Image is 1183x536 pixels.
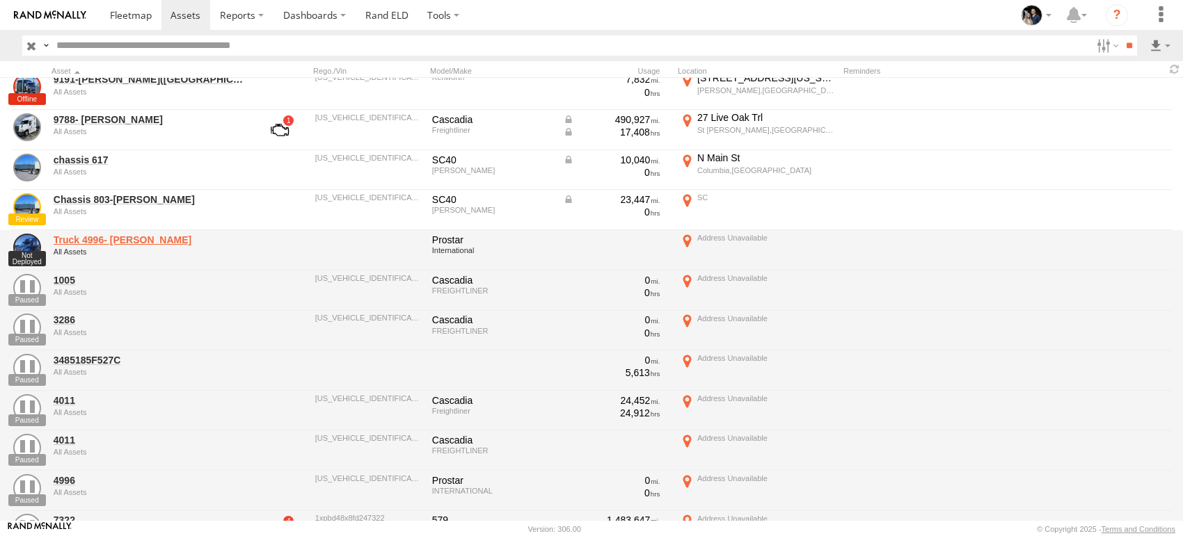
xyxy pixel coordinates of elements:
div: Freightliner [432,407,553,415]
a: 3485185F527C [54,354,244,366]
div: 0 [563,286,660,299]
a: View Asset Details [13,474,41,502]
div: Dorsey [432,166,553,174]
div: Dorsey [432,206,553,214]
a: 9788- [PERSON_NAME] [54,113,244,126]
div: Version: 306.00 [528,525,581,533]
div: 24,452 [563,394,660,407]
div: Data from Vehicle CANbus [563,154,660,166]
label: Click to View Current Location [678,191,838,229]
div: 1FUJGLBG7BSAW3286 [315,314,422,322]
label: Click to View Current Location [678,392,838,430]
a: 9191-[PERSON_NAME]([GEOGRAPHIC_DATA]) [54,73,244,86]
div: 1xpbd48x8fd247322 [315,514,422,522]
a: chassis 617 [54,154,244,166]
a: View Asset Details [13,314,41,341]
a: 4011 [54,434,244,446]
label: Click to View Current Location [678,472,838,510]
div: Cascadia [432,314,553,326]
div: 3AKJGLD58ESFK4011 [315,394,422,403]
div: International [432,246,553,254]
div: 5,613 [563,366,660,379]
div: SC [697,193,836,202]
div: 0 [563,327,660,339]
div: 24,912 [563,407,660,419]
div: FREIGHTLINER [432,446,553,455]
label: Click to View Current Location [678,232,838,269]
div: 1,483,647 [563,514,660,526]
a: Visit our Website [8,522,72,536]
div: 0 [563,86,660,99]
div: Data from Vehicle CANbus [563,113,660,126]
a: 4011 [54,394,244,407]
label: Export results as... [1148,35,1172,56]
div: Usage [561,66,672,76]
div: Kenworth [432,73,553,81]
div: 1FUJHHDRXKLKL9778 [315,113,422,122]
a: View Asset Details [13,154,41,181]
div: undefined [54,328,244,336]
div: 0 [563,166,660,179]
div: Prostar [432,234,553,246]
div: 3AKJGLD58ESFK4011 [315,434,422,442]
div: 579 [432,514,553,526]
label: Search Filter Options [1091,35,1121,56]
div: undefined [54,368,244,376]
a: View Asset Details [13,434,41,462]
div: Cascadia [432,274,553,286]
div: Model/Make [430,66,555,76]
div: St [PERSON_NAME],[GEOGRAPHIC_DATA] [697,125,836,135]
div: FREIGHTLINER [432,327,553,335]
a: 7322 [54,514,244,526]
a: View Asset Details [13,113,41,141]
a: View Asset Details [13,193,41,221]
div: undefined [54,88,244,96]
div: 3HSDJAPR2FN124996 [315,474,422,482]
div: 0 [563,354,660,366]
img: rand-logo.svg [14,10,86,20]
label: Click to View Current Location [678,312,838,350]
a: 1005 [54,274,244,286]
a: Chassis 803-[PERSON_NAME] [54,193,244,206]
div: Columbia,[GEOGRAPHIC_DATA] [697,165,836,175]
a: View Asset Details [13,354,41,382]
label: Search Query [40,35,51,56]
div: undefined [54,448,244,456]
div: INTERNATIONAL [432,487,553,495]
a: 3286 [54,314,244,326]
div: 27 Live Oak Trl [697,111,836,124]
div: 1XKYDP9X1KJ229191 [315,73,422,81]
i: ? [1106,4,1128,26]
div: N Main St [697,152,836,164]
div: Cascadia [432,434,553,446]
div: undefined [54,168,244,176]
div: © Copyright 2025 - [1037,525,1175,533]
div: undefined [54,247,244,256]
span: Refresh [1166,63,1183,76]
div: 0 [563,206,660,218]
div: Data from Vehicle CANbus [563,126,660,138]
div: undefined [54,207,244,216]
a: Truck 4996- [PERSON_NAME] [54,234,244,246]
div: undefined [54,288,244,296]
div: 3AKJGLD19LDLX1005 [315,274,422,282]
a: View Asset Details [13,274,41,302]
a: View Asset with Fault/s [254,113,305,147]
div: undefined [54,127,244,136]
div: SC40 [432,154,553,166]
div: FREIGHTLINER [432,286,553,295]
div: Cascadia [432,113,553,126]
label: Click to View Current Location [678,72,838,109]
div: [PERSON_NAME],[GEOGRAPHIC_DATA] [697,86,836,95]
a: View Asset Details [13,394,41,422]
a: 4996 [54,474,244,487]
div: 5JYSC4023PPC34652 [315,193,422,202]
label: Click to View Current Location [678,352,838,389]
div: Cascadia [432,394,553,407]
div: Reminders [843,66,1010,76]
div: undefined [54,488,244,496]
div: Data from Vehicle CANbus [563,193,660,206]
div: Freightliner [432,126,553,134]
div: undefined [54,408,244,416]
label: Click to View Current Location [678,111,838,149]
